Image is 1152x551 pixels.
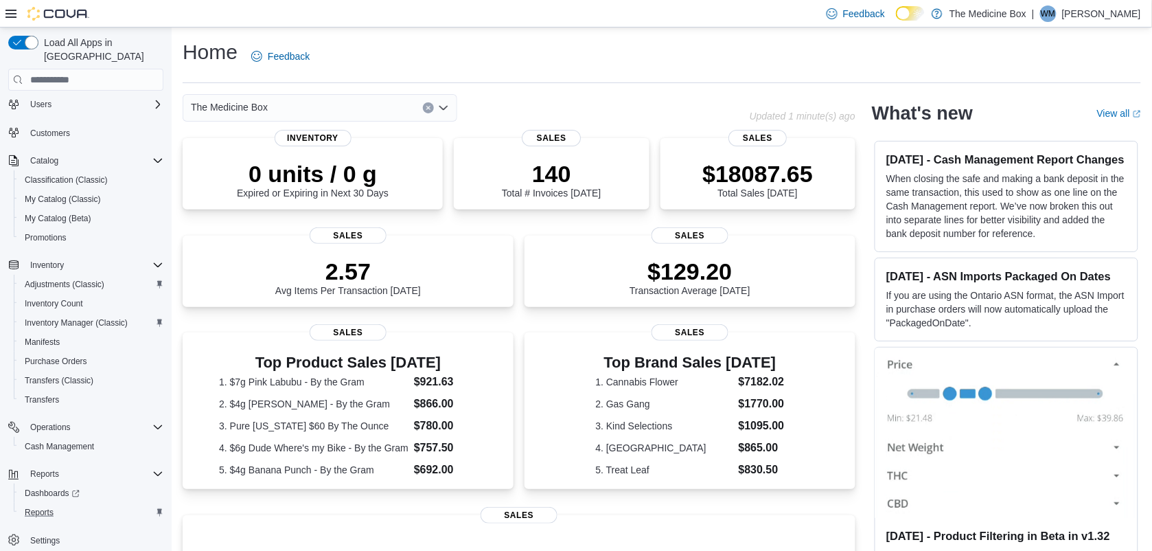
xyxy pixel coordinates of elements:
[19,191,106,207] a: My Catalog (Classic)
[739,462,785,478] dd: $830.50
[14,190,169,209] button: My Catalog (Classic)
[19,372,99,389] a: Transfers (Classic)
[14,437,169,456] button: Cash Management
[25,298,83,309] span: Inventory Count
[739,396,785,412] dd: $1770.00
[30,469,59,480] span: Reports
[3,530,169,550] button: Settings
[30,128,70,139] span: Customers
[843,7,885,21] span: Feedback
[25,419,76,436] button: Operations
[19,504,163,521] span: Reports
[14,275,169,294] button: Adjustments (Classic)
[3,418,169,437] button: Operations
[739,440,785,456] dd: $865.00
[949,5,1026,22] p: The Medicine Box
[19,172,163,188] span: Classification (Classic)
[630,258,750,285] p: $129.20
[275,258,421,296] div: Avg Items Per Transaction [DATE]
[25,488,80,499] span: Dashboards
[739,374,785,390] dd: $7182.02
[19,485,85,502] a: Dashboards
[414,396,477,412] dd: $866.00
[310,227,387,244] span: Sales
[27,7,89,21] img: Cova
[25,532,163,549] span: Settings
[1040,5,1057,22] div: Willie MDBX
[3,256,169,275] button: Inventory
[219,375,408,389] dt: 1. $7g Pink Labubu - By the Gram
[14,228,169,247] button: Promotions
[728,130,787,146] span: Sales
[19,315,133,331] a: Inventory Manager (Classic)
[25,466,65,482] button: Reports
[481,507,557,524] span: Sales
[886,172,1127,240] p: When closing the safe and making a bank deposit in the same transaction, this used to show as one...
[596,419,733,433] dt: 3. Kind Selections
[275,258,421,285] p: 2.57
[630,258,750,296] div: Transaction Average [DATE]
[25,124,163,141] span: Customers
[596,397,733,411] dt: 2. Gas Gang
[414,374,477,390] dd: $921.63
[3,95,169,114] button: Users
[25,419,163,436] span: Operations
[30,155,58,166] span: Catalog
[19,392,65,408] a: Transfers
[25,175,108,185] span: Classification (Classic)
[14,503,169,522] button: Reports
[219,441,408,455] dt: 4. $6g Dude Where's my Bike - By the Gram
[14,371,169,390] button: Transfers (Classic)
[19,276,163,293] span: Adjustments (Classic)
[14,209,169,228] button: My Catalog (Beta)
[19,485,163,502] span: Dashboards
[183,38,238,66] h1: Home
[702,160,813,199] div: Total Sales [DATE]
[596,355,785,371] h3: Top Brand Sales [DATE]
[414,418,477,434] dd: $780.00
[1041,5,1055,22] span: WM
[414,462,477,478] dd: $692.00
[25,441,94,452] span: Cash Management
[14,170,169,190] button: Classification (Classic)
[275,130,352,146] span: Inventory
[19,295,89,312] a: Inventory Count
[25,194,101,205] span: My Catalog (Classic)
[25,257,163,273] span: Inventory
[886,529,1127,543] h3: [DATE] - Product Filtering in Beta in v1.32
[268,49,310,63] span: Feedback
[237,160,389,188] p: 0 units / 0 g
[1097,108,1141,119] a: View allExternal link
[423,102,434,113] button: Clear input
[191,99,268,115] span: The Medicine Box
[19,372,163,389] span: Transfers (Classic)
[596,441,733,455] dt: 4. [GEOGRAPHIC_DATA]
[25,257,69,273] button: Inventory
[3,122,169,142] button: Customers
[14,313,169,333] button: Inventory Manager (Classic)
[310,324,387,341] span: Sales
[219,419,408,433] dt: 3. Pure [US_STATE] $60 By The Ounce
[25,153,163,169] span: Catalog
[19,210,163,227] span: My Catalog (Beta)
[739,418,785,434] dd: $1095.00
[25,125,76,142] a: Customers
[19,353,93,370] a: Purchase Orders
[596,463,733,477] dt: 5. Treat Leaf
[14,294,169,313] button: Inventory Count
[414,440,477,456] dd: $757.50
[14,352,169,371] button: Purchase Orders
[1062,5,1141,22] p: [PERSON_NAME]
[522,130,581,146] span: Sales
[19,191,163,207] span: My Catalog (Classic)
[19,295,163,312] span: Inventory Count
[246,43,315,70] a: Feedback
[237,160,389,199] div: Expired or Expiring in Next 30 Days
[19,392,163,408] span: Transfers
[14,484,169,503] a: Dashboards
[25,232,67,243] span: Promotions
[30,535,60,546] span: Settings
[896,6,925,21] input: Dark Mode
[25,96,163,113] span: Users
